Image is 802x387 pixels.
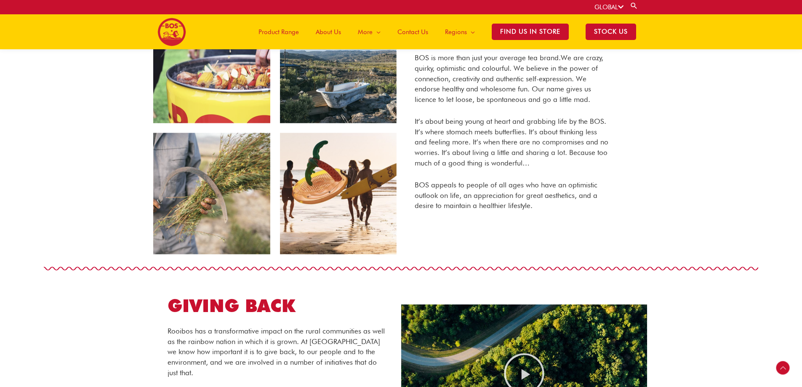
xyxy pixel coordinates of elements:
a: Contact Us [389,14,437,49]
p: It’s about being young at heart and grabbing life by the BOS. It’s where stomach meets butterflie... [415,116,609,168]
a: More [349,14,389,49]
a: Search button [630,2,638,10]
p: BOS is more than just your average tea brand. We are crazy, quirky, optimistic and colourful. We ... [415,53,609,105]
span: Product Range [258,19,299,45]
span: STOCK US [586,24,636,40]
span: More [358,19,373,45]
a: About Us [307,14,349,49]
p: Rooibos has a transformative impact on the rural communities as well as the rainbow nation in whi... [168,326,389,378]
a: GLOBAL [594,3,623,11]
a: Product Range [250,14,307,49]
img: BOS logo finals-200px [157,18,186,46]
span: Contact Us [397,19,428,45]
a: Regions [437,14,483,49]
span: Find Us in Store [492,24,569,40]
p: BOS appeals to people of all ages who have an optimistic outlook on life, an appreciation for gre... [415,180,609,211]
nav: Site Navigation [244,14,645,49]
a: STOCK US [577,14,645,49]
a: Find Us in Store [483,14,577,49]
h2: GIVING BACK [168,294,389,318]
span: About Us [316,19,341,45]
span: Regions [445,19,467,45]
